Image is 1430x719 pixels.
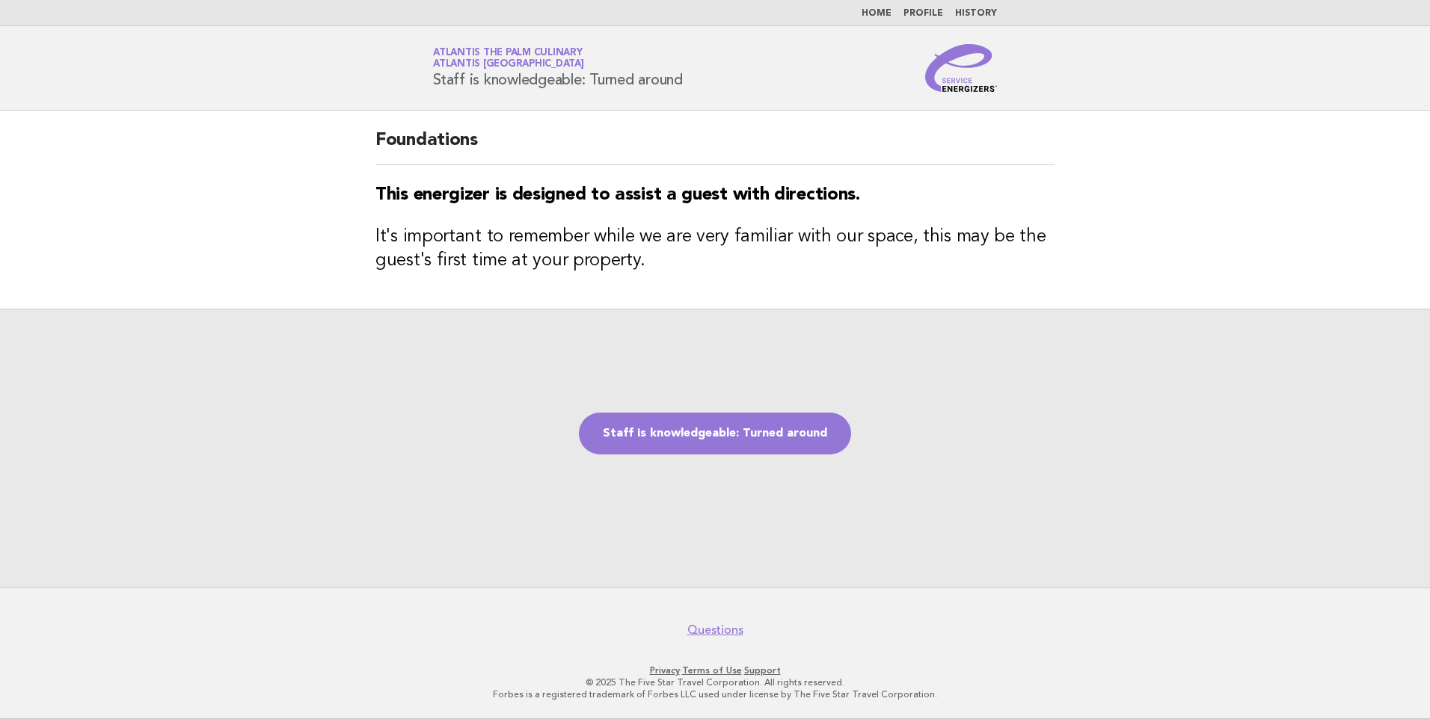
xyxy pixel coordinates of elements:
a: Privacy [650,665,680,676]
a: Home [862,9,892,18]
p: © 2025 The Five Star Travel Corporation. All rights reserved. [257,676,1173,688]
strong: This energizer is designed to assist a guest with directions. [375,186,860,204]
a: Questions [687,623,743,638]
p: · · [257,664,1173,676]
a: Atlantis The Palm CulinaryAtlantis [GEOGRAPHIC_DATA] [433,48,584,69]
a: Terms of Use [682,665,742,676]
p: Forbes is a registered trademark of Forbes LLC used under license by The Five Star Travel Corpora... [257,688,1173,700]
img: Service Energizers [925,44,997,92]
h3: It's important to remember while we are very familiar with our space, this may be the guest's fir... [375,225,1055,273]
a: Profile [903,9,943,18]
h1: Staff is knowledgeable: Turned around [433,49,683,87]
span: Atlantis [GEOGRAPHIC_DATA] [433,60,584,70]
a: Support [744,665,781,676]
a: Staff is knowledgeable: Turned around [579,413,851,454]
a: History [955,9,997,18]
h2: Foundations [375,129,1055,165]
